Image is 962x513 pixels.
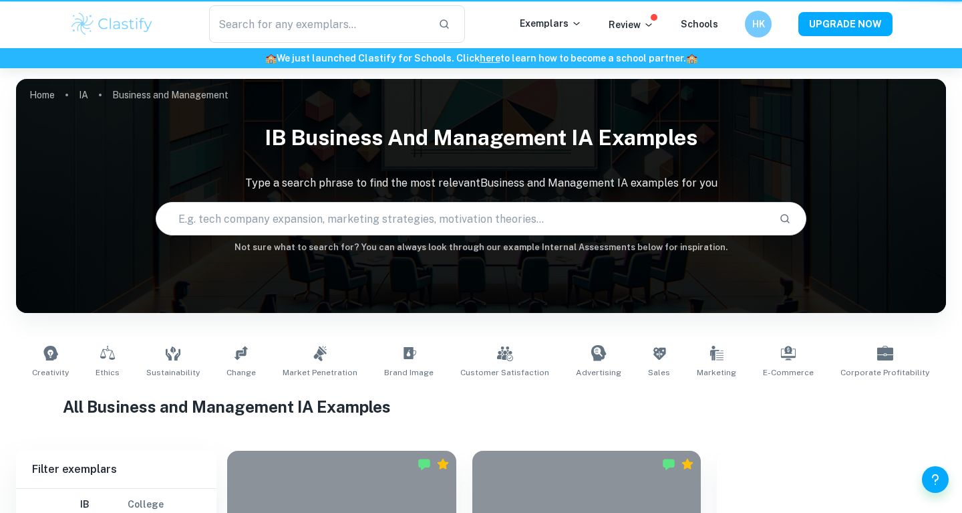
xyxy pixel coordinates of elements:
[79,86,88,104] a: IA
[16,175,946,191] p: Type a search phrase to find the most relevant Business and Management IA examples for you
[697,367,736,379] span: Marketing
[16,116,946,159] h1: IB Business and Management IA examples
[798,12,893,36] button: UPGRADE NOW
[576,367,621,379] span: Advertising
[763,367,814,379] span: E-commerce
[681,19,718,29] a: Schools
[460,367,549,379] span: Customer Satisfaction
[922,466,949,493] button: Help and Feedback
[436,457,450,471] div: Premium
[32,367,69,379] span: Creativity
[283,367,357,379] span: Market Penetration
[209,5,428,43] input: Search for any exemplars...
[112,88,228,102] p: Business and Management
[774,207,796,230] button: Search
[751,17,766,31] h6: HK
[96,367,120,379] span: Ethics
[686,53,697,64] span: 🏫
[609,17,654,32] p: Review
[520,16,582,31] p: Exemplars
[3,51,959,66] h6: We just launched Clastify for Schools. Click to learn how to become a school partner.
[662,457,675,471] img: Marked
[840,367,929,379] span: Corporate Profitability
[265,53,277,64] span: 🏫
[69,11,154,37] img: Clastify logo
[384,367,434,379] span: Brand Image
[681,457,694,471] div: Premium
[146,367,200,379] span: Sustainability
[29,86,55,104] a: Home
[226,367,256,379] span: Change
[63,395,900,419] h1: All Business and Management IA Examples
[418,457,431,471] img: Marked
[16,451,216,488] h6: Filter exemplars
[156,200,768,237] input: E.g. tech company expansion, marketing strategies, motivation theories...
[16,241,946,254] h6: Not sure what to search for? You can always look through our example Internal Assessments below f...
[648,367,670,379] span: Sales
[745,11,772,37] button: HK
[480,53,500,64] a: here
